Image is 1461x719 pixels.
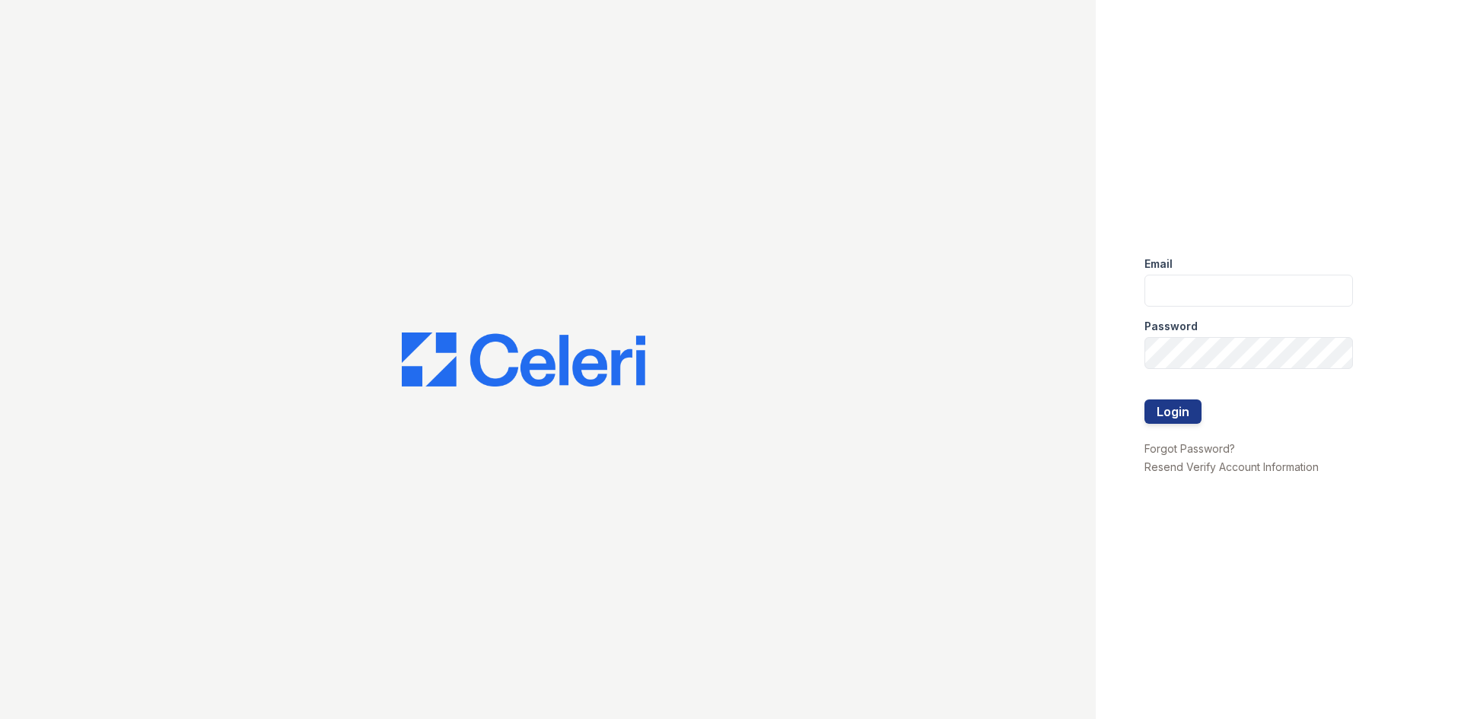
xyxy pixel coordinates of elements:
[402,332,645,387] img: CE_Logo_Blue-a8612792a0a2168367f1c8372b55b34899dd931a85d93a1a3d3e32e68fde9ad4.png
[1144,442,1235,455] a: Forgot Password?
[1144,460,1319,473] a: Resend Verify Account Information
[1144,256,1173,272] label: Email
[1144,399,1202,424] button: Login
[1144,319,1198,334] label: Password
